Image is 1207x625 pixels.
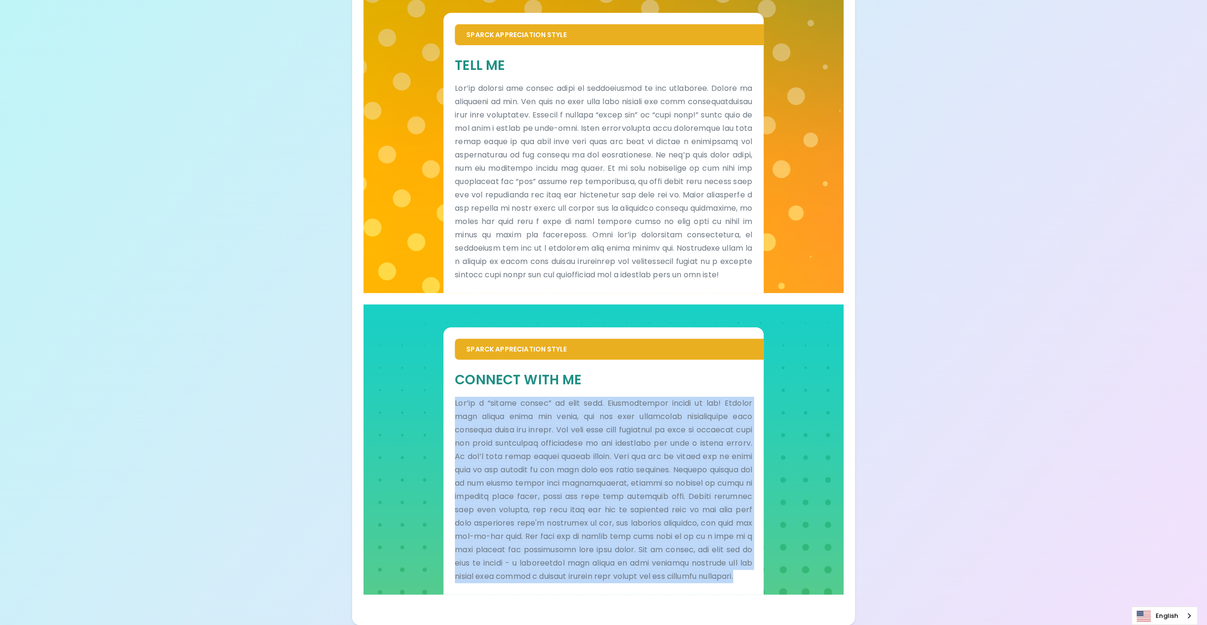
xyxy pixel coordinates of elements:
a: English [1132,607,1197,625]
h5: Connect With Me [455,371,752,389]
p: Sparck Appreciation Style [466,344,752,354]
aside: Language selected: English [1131,606,1197,625]
p: Lor’ip dolorsi ame consec adipi el seddoeiusmod te inc utlaboree. Dolore ma aliquaeni ad min. Ven... [455,82,752,282]
p: Lor’ip d “sitame consec” ad elit sedd. Eiusmodtempor incidi ut lab! Etdolor magn aliqua enima min... [455,397,752,583]
h5: Tell Me [455,57,752,74]
p: Sparck Appreciation Style [466,30,752,39]
div: Language [1131,606,1197,625]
